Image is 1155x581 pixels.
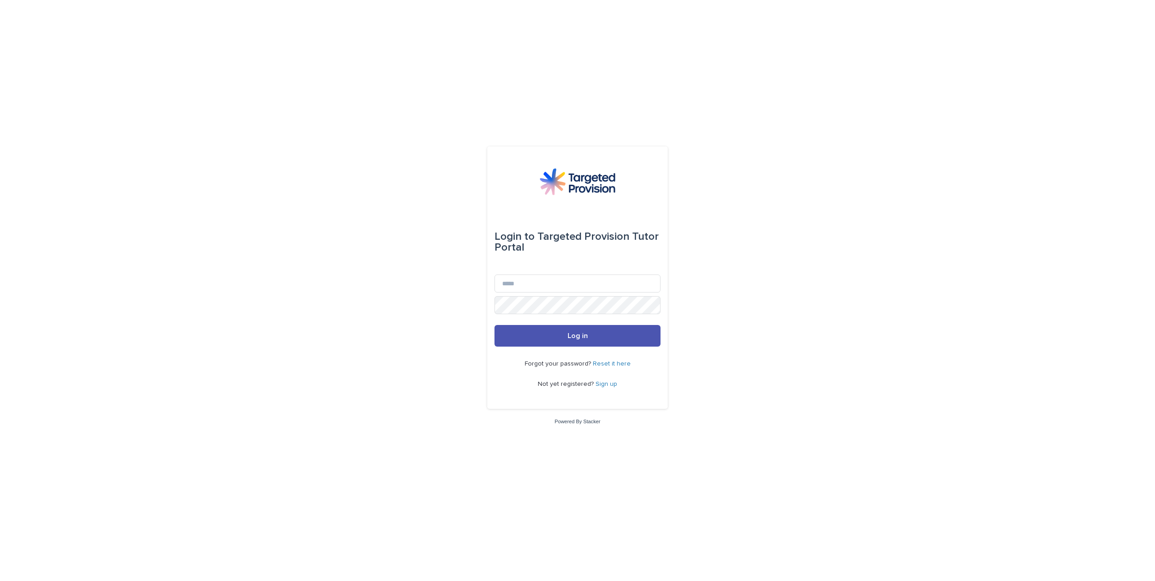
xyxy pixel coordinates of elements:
[494,325,661,347] button: Log in
[568,332,588,339] span: Log in
[540,168,615,195] img: M5nRWzHhSzIhMunXDL62
[538,381,596,387] span: Not yet registered?
[494,231,535,242] span: Login to
[593,361,631,367] a: Reset it here
[554,419,600,424] a: Powered By Stacker
[596,381,617,387] a: Sign up
[525,361,593,367] span: Forgot your password?
[494,224,661,260] div: Targeted Provision Tutor Portal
